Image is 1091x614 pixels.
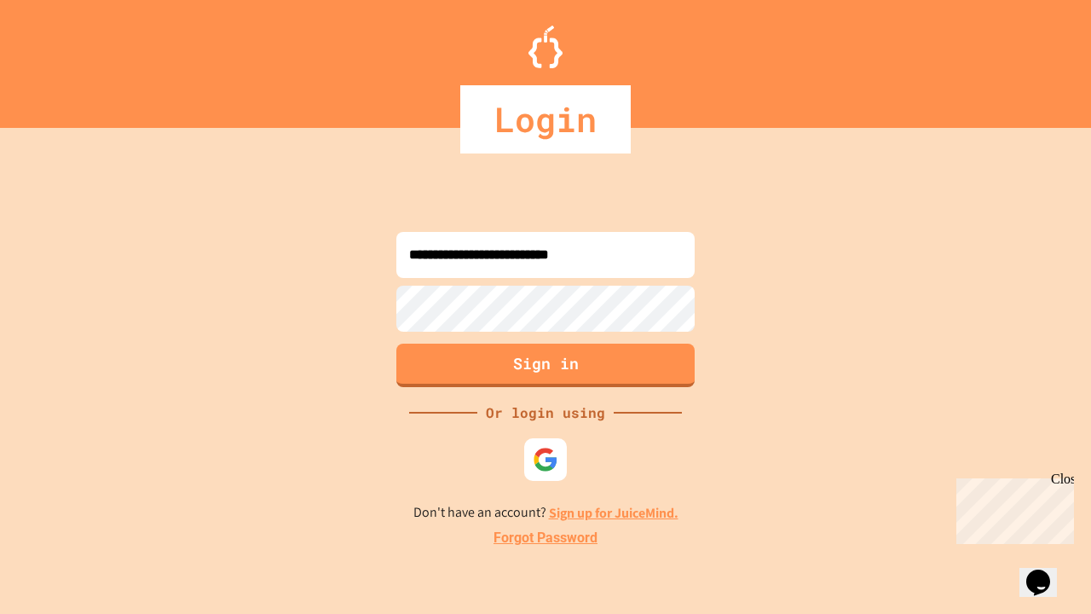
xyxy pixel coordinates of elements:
[396,344,695,387] button: Sign in
[533,447,558,472] img: google-icon.svg
[477,403,614,423] div: Or login using
[413,502,678,524] p: Don't have an account?
[528,26,563,68] img: Logo.svg
[1019,546,1074,597] iframe: chat widget
[950,472,1074,544] iframe: chat widget
[460,85,631,153] div: Login
[7,7,118,108] div: Chat with us now!Close
[494,528,597,548] a: Forgot Password
[549,504,678,522] a: Sign up for JuiceMind.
